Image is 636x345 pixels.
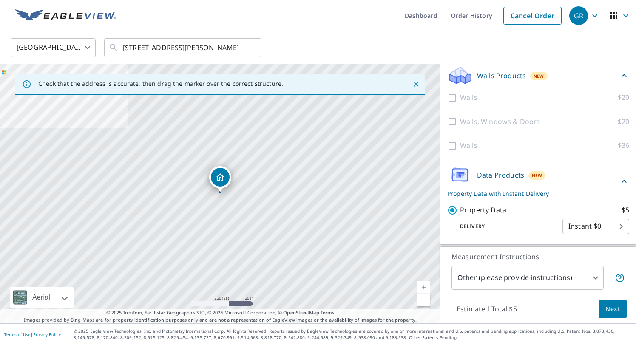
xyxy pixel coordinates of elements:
[321,309,335,316] a: Terms
[534,73,544,79] span: New
[209,166,231,192] div: Dropped pin, building 1, Residential property, 263 Avery St Ashland, OR 97520
[569,6,588,25] div: GR
[615,273,625,283] span: Please provide instructions on the next page for which structures you would like measured. You wi...
[38,80,283,88] p: Check that the address is accurate, then drag the marker over the correct structure.
[11,36,96,59] div: [GEOGRAPHIC_DATA]
[618,116,629,127] p: $20
[106,309,335,317] span: © 2025 TomTom, Earthstar Geographics SIO, © 2025 Microsoft Corporation, ©
[450,300,524,318] p: Estimated Total: $5
[622,205,629,215] p: $5
[15,9,116,22] img: EV Logo
[605,304,620,314] span: Next
[618,140,629,151] p: $36
[503,7,562,25] a: Cancel Order
[417,294,430,306] a: Current Level 17, Zoom Out
[618,92,629,103] p: $20
[33,331,61,337] a: Privacy Policy
[532,172,542,179] span: New
[74,328,632,341] p: © 2025 Eagle View Technologies, Inc. and Pictometry International Corp. All Rights Reserved. Repo...
[451,266,604,290] div: Other (please provide instructions)
[460,140,477,151] p: Walls
[411,79,422,90] button: Close
[447,223,562,230] p: Delivery
[477,170,524,180] p: Data Products
[417,281,430,294] a: Current Level 17, Zoom In
[460,205,506,215] p: Property Data
[283,309,319,316] a: OpenStreetMap
[599,300,627,319] button: Next
[460,92,477,103] p: Walls
[4,331,31,337] a: Terms of Use
[4,332,61,337] p: |
[123,36,244,59] input: Search by address or latitude-longitude
[447,65,629,85] div: Walls ProductsNew
[451,252,625,262] p: Measurement Instructions
[447,189,619,198] p: Property Data with Instant Delivery
[562,215,629,238] div: Instant $0
[30,287,53,308] div: Aerial
[477,71,526,81] p: Walls Products
[10,287,74,308] div: Aerial
[447,165,629,198] div: Data ProductsNewProperty Data with Instant Delivery
[460,116,540,127] p: Walls, Windows & Doors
